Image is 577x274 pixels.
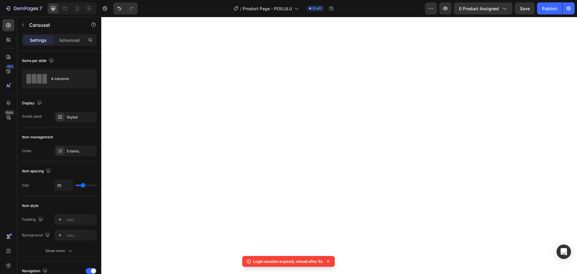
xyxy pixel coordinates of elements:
[542,5,557,12] div: Publish
[537,2,562,14] button: Publish
[51,72,88,86] div: 4 columns
[39,5,42,12] p: 7
[67,115,95,120] div: Styled
[22,57,55,65] div: Items per slide
[515,2,535,14] button: Save
[22,216,44,224] div: Padding
[22,114,42,119] div: Sneak peek
[313,6,322,11] span: Draft
[113,2,138,14] div: Undo/Redo
[520,6,530,11] span: Save
[459,5,499,12] span: 0 product assigned
[22,99,43,107] div: Display
[557,245,571,259] div: Open Intercom Messenger
[55,180,73,191] input: Auto
[22,183,29,188] div: Gap
[6,64,14,69] div: 450
[243,5,292,12] span: Product Page - POILULU
[5,110,14,115] div: Beta
[67,233,95,238] div: Add...
[253,258,323,264] p: Login session expired, reload after 5s
[22,203,38,208] div: Item style
[454,2,512,14] button: 0 product assigned
[22,148,32,154] div: Order
[240,5,242,12] span: /
[2,2,45,14] button: 7
[29,21,80,29] p: Carousel
[45,248,73,254] div: Show more
[101,17,577,274] iframe: Design area
[22,231,51,239] div: Background
[22,134,53,140] div: Item management
[67,217,95,223] div: Add...
[67,149,95,154] div: 5 items
[30,37,47,43] p: Settings
[59,37,80,43] p: Advanced
[22,167,52,175] div: Item spacing
[22,245,96,256] button: Show more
